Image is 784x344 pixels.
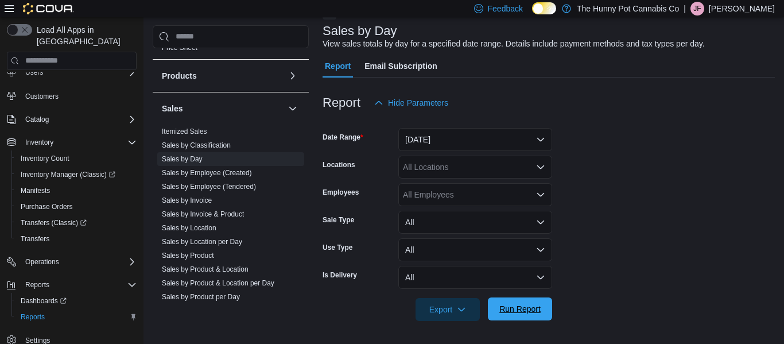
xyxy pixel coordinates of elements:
span: Sales by Location per Day [162,237,242,246]
a: Customers [21,90,63,103]
span: Sales by Product [162,251,214,260]
span: Purchase Orders [16,200,137,214]
span: Reports [16,310,137,324]
span: Export [422,298,473,321]
button: Hide Parameters [370,91,453,114]
div: Jeremy Farwell [690,2,704,16]
div: Pricing [153,41,309,59]
button: Open list of options [536,190,545,199]
a: Itemized Sales [162,127,207,136]
span: Purchase Orders [21,202,73,211]
label: Employees [323,188,359,197]
span: Sales by Product & Location per Day [162,279,274,288]
button: [DATE] [398,128,552,151]
a: Sales by Product per Day [162,293,240,301]
span: Inventory Count [16,152,137,165]
button: Operations [21,255,64,269]
h3: Sales by Day [323,24,397,38]
span: Customers [21,88,137,103]
label: Locations [323,160,355,169]
a: Sales by Location [162,224,216,232]
button: Reports [2,277,141,293]
span: Sales by Product & Location [162,265,249,274]
span: Users [25,68,43,77]
span: Reports [21,312,45,322]
label: Is Delivery [323,270,357,280]
button: Catalog [21,113,53,126]
span: Inventory Manager (Classic) [21,170,115,179]
div: Sales [153,125,309,308]
h3: Report [323,96,360,110]
span: Catalog [25,115,49,124]
input: Dark Mode [532,2,556,14]
span: Sales by Employee (Created) [162,168,252,177]
button: Inventory [21,136,58,149]
a: Sales by Invoice [162,196,212,204]
span: Sales by Invoice & Product [162,210,244,219]
a: Transfers (Classic) [11,215,141,231]
label: Use Type [323,243,352,252]
span: Itemized Sales [162,127,207,136]
span: Email Subscription [364,55,437,78]
button: All [398,266,552,289]
span: Inventory [25,138,53,147]
h3: Products [162,70,197,82]
a: Inventory Manager (Classic) [16,168,120,181]
button: Manifests [11,183,141,199]
span: Report [325,55,351,78]
span: Sales by Classification [162,141,231,150]
a: Sales by Employee (Created) [162,169,252,177]
span: Inventory [21,136,137,149]
a: Inventory Manager (Classic) [11,167,141,183]
img: Cova [23,3,74,14]
span: Transfers [16,232,137,246]
a: Price Sheet [162,44,197,52]
span: Transfers (Classic) [16,216,137,230]
button: Transfers [11,231,141,247]
span: Inventory Manager (Classic) [16,168,137,181]
a: Sales by Product [162,252,214,260]
span: Hide Parameters [388,97,448,109]
span: Catalog [21,113,137,126]
span: Operations [21,255,137,269]
h3: Sales [162,103,183,114]
label: Sale Type [323,215,354,225]
span: Sales by Employee (Tendered) [162,182,256,191]
button: Products [286,69,300,83]
div: View sales totals by day for a specified date range. Details include payment methods and tax type... [323,38,705,50]
span: Transfers [21,234,49,243]
button: Export [416,298,480,321]
a: Transfers [16,232,54,246]
span: Sales by Day [162,154,203,164]
button: Reports [21,278,54,292]
a: Dashboards [11,293,141,309]
p: [PERSON_NAME] [709,2,775,16]
a: Inventory Count [16,152,74,165]
a: Sales by Product & Location [162,265,249,273]
button: Sales [286,102,300,115]
button: All [398,238,552,261]
span: Dashboards [21,296,67,306]
span: Load All Apps in [GEOGRAPHIC_DATA] [32,24,137,47]
a: Sales by Employee (Tendered) [162,183,256,191]
span: Operations [25,257,59,266]
span: Sales by Product per Day [162,292,240,302]
button: Reports [11,309,141,325]
label: Date Range [323,133,363,142]
span: Inventory Count [21,154,69,163]
a: Reports [16,310,49,324]
button: Operations [2,254,141,270]
span: Feedback [488,3,523,14]
span: Transfers (Classic) [21,218,87,227]
a: Sales by Product & Location per Day [162,279,274,287]
span: Dashboards [16,294,137,308]
button: Products [162,70,284,82]
span: Manifests [21,186,50,195]
span: Users [21,65,137,79]
span: JF [693,2,701,16]
button: Open list of options [536,163,545,172]
span: Reports [21,278,137,292]
a: Sales by Location per Day [162,238,242,246]
a: Transfers (Classic) [16,216,91,230]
